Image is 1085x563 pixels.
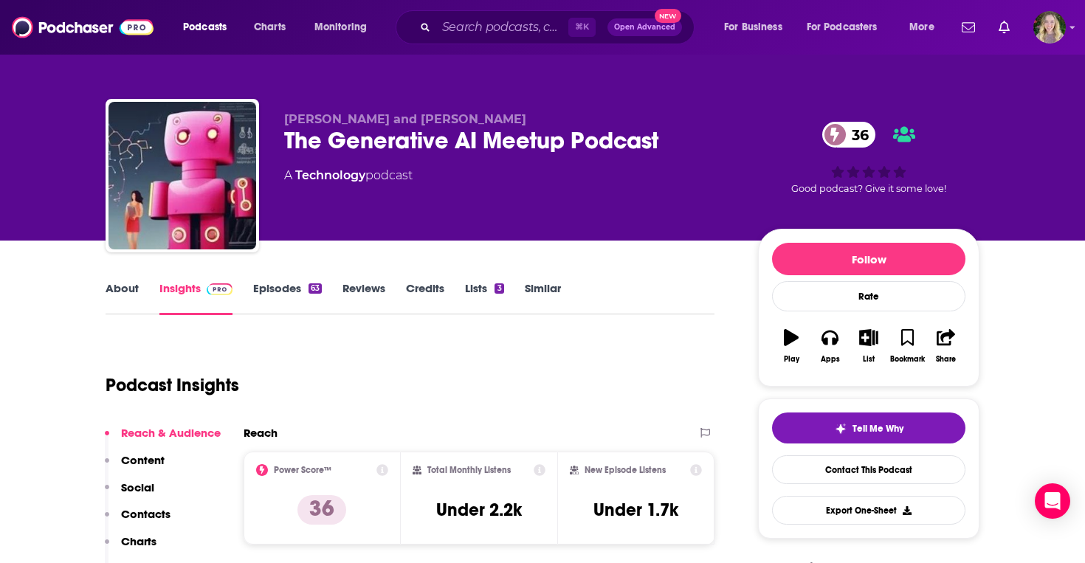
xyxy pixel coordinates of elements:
[106,374,239,396] h1: Podcast Insights
[888,320,926,373] button: Bookmark
[121,534,156,548] p: Charts
[585,465,666,475] h2: New Episode Listens
[772,320,810,373] button: Play
[297,495,346,525] p: 36
[427,465,511,475] h2: Total Monthly Listens
[525,281,561,315] a: Similar
[173,15,246,39] button: open menu
[724,17,782,38] span: For Business
[105,507,170,534] button: Contacts
[863,355,875,364] div: List
[284,112,526,126] span: [PERSON_NAME] and [PERSON_NAME]
[810,320,849,373] button: Apps
[304,15,386,39] button: open menu
[772,412,965,443] button: tell me why sparkleTell Me Why
[1033,11,1066,44] button: Show profile menu
[614,24,675,31] span: Open Advanced
[159,281,232,315] a: InsightsPodchaser Pro
[655,9,681,23] span: New
[121,507,170,521] p: Contacts
[772,281,965,311] div: Rate
[244,15,294,39] a: Charts
[714,15,801,39] button: open menu
[105,426,221,453] button: Reach & Audience
[1035,483,1070,519] div: Open Intercom Messenger
[105,480,154,508] button: Social
[244,426,278,440] h2: Reach
[495,283,503,294] div: 3
[772,496,965,525] button: Export One-Sheet
[295,168,365,182] a: Technology
[108,102,256,249] img: The Generative AI Meetup Podcast
[207,283,232,295] img: Podchaser Pro
[791,183,946,194] span: Good podcast? Give it some love!
[314,17,367,38] span: Monitoring
[835,423,847,435] img: tell me why sparkle
[465,281,503,315] a: Lists3
[927,320,965,373] button: Share
[410,10,709,44] div: Search podcasts, credits, & more...
[807,17,878,38] span: For Podcasters
[274,465,331,475] h2: Power Score™
[850,320,888,373] button: List
[105,534,156,562] button: Charts
[956,15,981,40] a: Show notifications dropdown
[852,423,903,435] span: Tell Me Why
[121,453,165,467] p: Content
[105,453,165,480] button: Content
[890,355,925,364] div: Bookmark
[253,281,322,315] a: Episodes63
[436,499,522,521] h3: Under 2.2k
[406,281,444,315] a: Credits
[821,355,840,364] div: Apps
[909,17,934,38] span: More
[12,13,154,41] img: Podchaser - Follow, Share and Rate Podcasts
[183,17,227,38] span: Podcasts
[899,15,953,39] button: open menu
[936,355,956,364] div: Share
[436,15,568,39] input: Search podcasts, credits, & more...
[568,18,596,37] span: ⌘ K
[309,283,322,294] div: 63
[797,15,899,39] button: open menu
[772,243,965,275] button: Follow
[1033,11,1066,44] span: Logged in as lauren19365
[822,122,876,148] a: 36
[342,281,385,315] a: Reviews
[121,426,221,440] p: Reach & Audience
[254,17,286,38] span: Charts
[121,480,154,494] p: Social
[593,499,678,521] h3: Under 1.7k
[772,455,965,484] a: Contact This Podcast
[784,355,799,364] div: Play
[993,15,1016,40] a: Show notifications dropdown
[284,167,413,184] div: A podcast
[106,281,139,315] a: About
[758,112,979,204] div: 36Good podcast? Give it some love!
[837,122,876,148] span: 36
[1033,11,1066,44] img: User Profile
[607,18,682,36] button: Open AdvancedNew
